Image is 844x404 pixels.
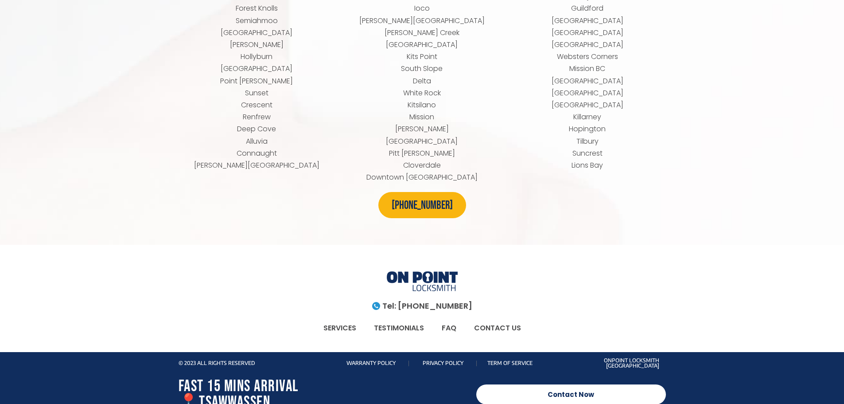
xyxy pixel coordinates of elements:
span: Tel: [PHONE_NUMBER] [382,302,472,310]
a: [PHONE_NUMBER] [378,192,466,218]
a: CONTACT US [465,318,530,338]
img: Locksmiths Locations 20 [387,271,458,293]
a: Tel: [PHONE_NUMBER] [366,298,479,313]
p: OnPoint Locksmith [GEOGRAPHIC_DATA] [554,358,659,369]
a: Term of service [487,360,533,366]
nav: Menu [284,318,560,338]
a: FAQ [433,318,465,338]
span: Contact Now [548,391,594,398]
p: | [475,361,478,366]
p: | [406,361,412,366]
p: © 2023 All rights reserved [179,361,337,366]
a: TESTIMONIALS [365,318,433,338]
a: Warranty Policy [346,360,396,366]
a: Privacy Policy [423,360,463,366]
span: [PHONE_NUMBER] [392,199,453,213]
a: SERVICES [315,318,365,338]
